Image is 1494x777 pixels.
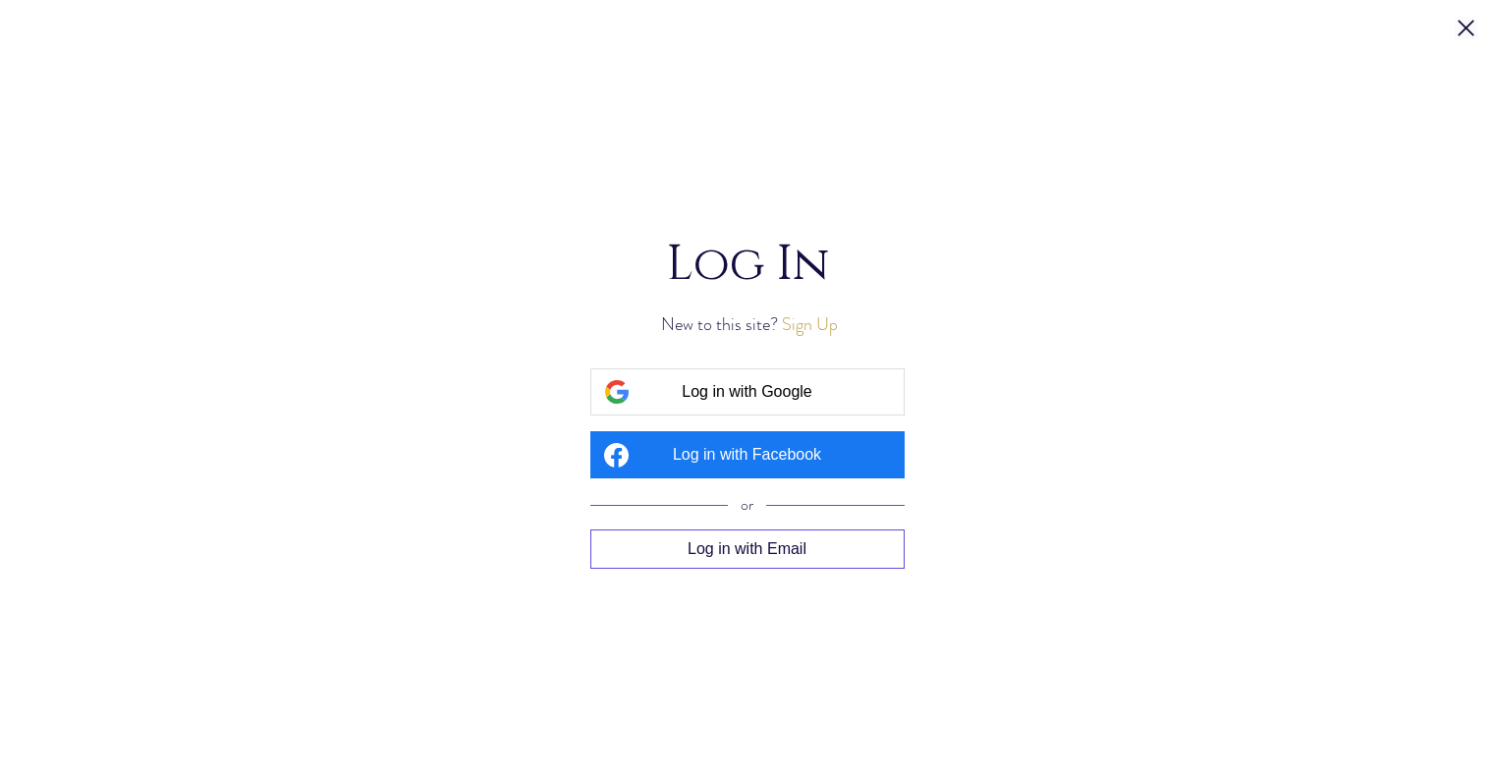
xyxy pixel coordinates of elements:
h2: Log In [590,242,905,289]
button: Log in with Google [590,368,905,416]
span: Log in with Email [688,540,806,558]
span: Log in with Google [682,383,812,401]
span: or [728,493,766,516]
button: Log in with Email [590,529,905,569]
span: Log in with Facebook [673,446,821,464]
button: Close [1454,16,1478,43]
span: New to this site? [661,311,778,337]
button: Log in with Facebook [590,431,905,478]
button: New to this site? Sign Up [782,312,838,337]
